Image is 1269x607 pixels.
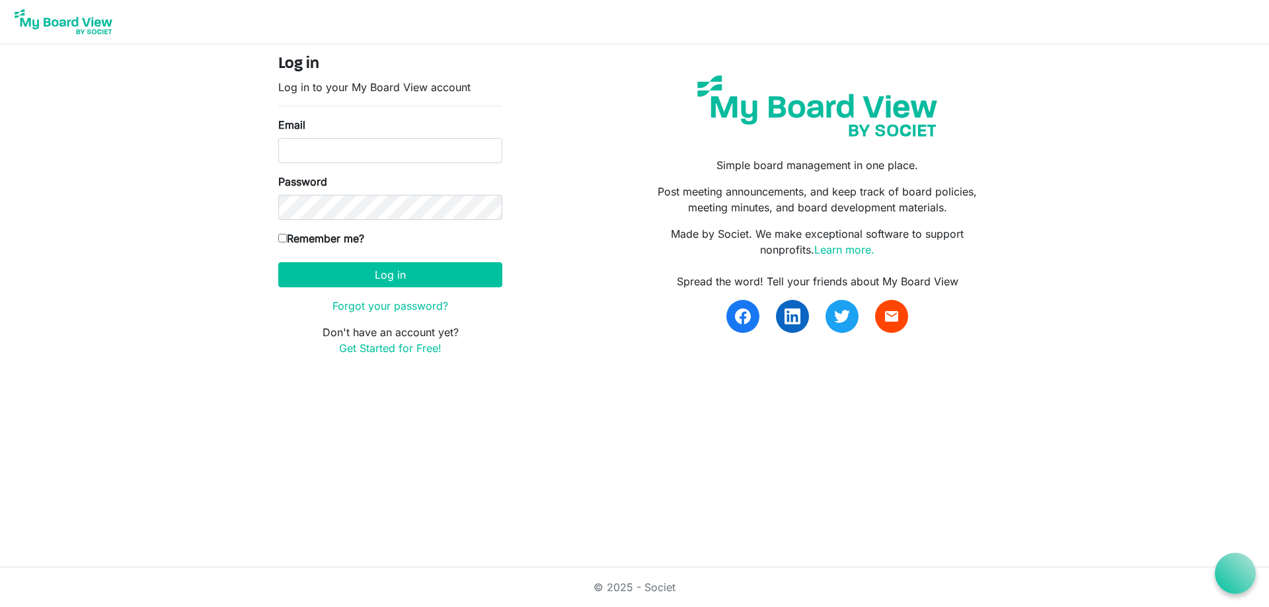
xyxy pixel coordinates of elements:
label: Remember me? [278,231,364,246]
a: Learn more. [814,243,874,256]
img: My Board View Logo [11,5,116,38]
p: Made by Societ. We make exceptional software to support nonprofits. [644,226,991,258]
img: linkedin.svg [785,308,800,324]
p: Simple board management in one place. [644,157,991,173]
div: Spread the word! Tell your friends about My Board View [644,273,991,289]
label: Password [278,174,327,190]
p: Don't have an account yet? [278,324,502,356]
p: Log in to your My Board View account [278,79,502,95]
p: Post meeting announcements, and keep track of board policies, meeting minutes, and board developm... [644,184,991,215]
h4: Log in [278,55,502,74]
input: Remember me? [278,234,287,242]
a: Forgot your password? [332,299,448,312]
a: Get Started for Free! [339,341,442,355]
img: facebook.svg [735,308,751,324]
button: Log in [278,262,502,287]
img: twitter.svg [834,308,850,324]
span: email [884,308,900,324]
a: © 2025 - Societ [594,581,675,594]
a: email [875,300,908,333]
img: my-board-view-societ.svg [687,65,947,147]
label: Email [278,117,305,133]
